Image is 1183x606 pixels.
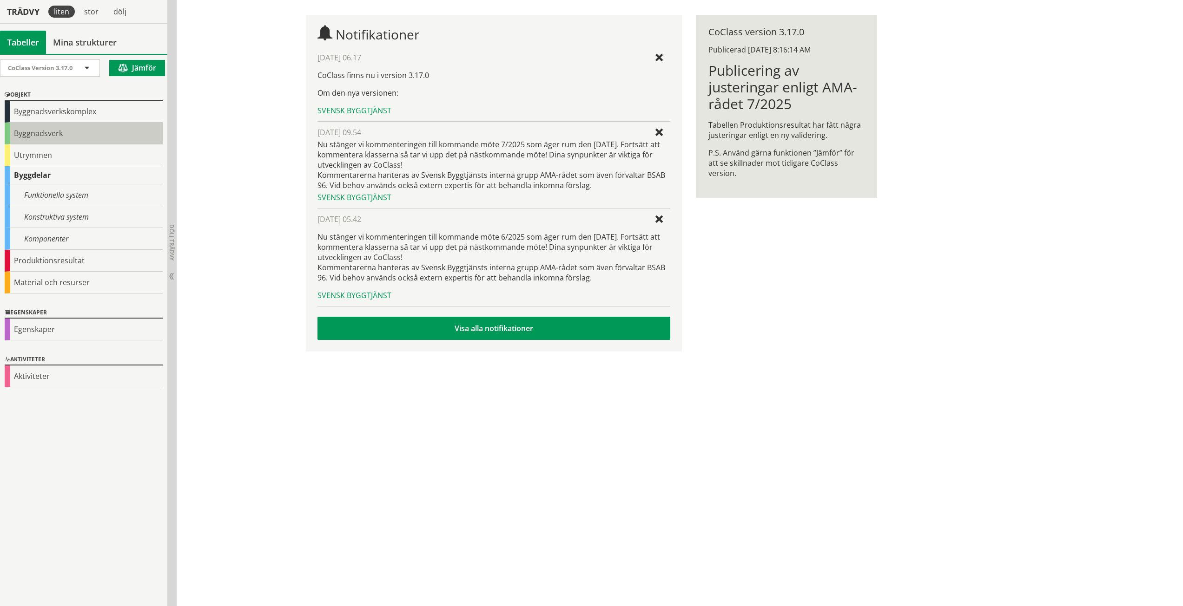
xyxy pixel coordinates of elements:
div: Aktiviteter [5,365,163,387]
div: stor [79,6,104,18]
span: [DATE] 06.17 [317,52,361,63]
button: Jämför [109,60,165,76]
div: Egenskaper [5,307,163,319]
span: CoClass Version 3.17.0 [8,64,73,72]
div: Komponenter [5,228,163,250]
a: Visa alla notifikationer [317,317,670,340]
div: Funktionella system [5,184,163,206]
div: Egenskaper [5,319,163,340]
p: Tabellen Produktionsresultat har fått några justeringar enligt en ny validering. [708,120,865,140]
div: dölj [108,6,132,18]
div: Aktiviteter [5,354,163,365]
p: CoClass finns nu i version 3.17.0 [317,70,670,80]
div: Svensk Byggtjänst [317,290,670,300]
div: CoClass version 3.17.0 [708,27,865,37]
p: Nu stänger vi kommenteringen till kommande möte 6/2025 som äger rum den [DATE]. Fortsätt att komm... [317,232,670,283]
div: Utrymmen [5,144,163,166]
div: Konstruktiva system [5,206,163,228]
div: Material och resurser [5,272,163,293]
span: Notifikationer [336,26,419,43]
div: Trädvy [2,7,45,17]
div: Byggnadsverk [5,123,163,144]
div: Publicerad [DATE] 8:16:14 AM [708,45,865,55]
h1: Publicering av justeringar enligt AMA-rådet 7/2025 [708,62,865,112]
div: Svensk Byggtjänst [317,192,670,202]
div: Byggnadsverkskomplex [5,101,163,123]
span: Dölj trädvy [168,224,176,261]
div: Produktionsresultat [5,250,163,272]
div: Svensk Byggtjänst [317,105,670,116]
div: liten [48,6,75,18]
div: Byggdelar [5,166,163,184]
div: Nu stänger vi kommenteringen till kommande möte 7/2025 som äger rum den [DATE]. Fortsätt att komm... [317,139,670,190]
p: Om den nya versionen: [317,88,670,98]
div: Objekt [5,90,163,101]
a: Mina strukturer [46,31,124,54]
span: [DATE] 05.42 [317,214,361,224]
span: [DATE] 09.54 [317,127,361,137]
p: P.S. Använd gärna funktionen ”Jämför” för att se skillnader mot tidigare CoClass version. [708,148,865,178]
